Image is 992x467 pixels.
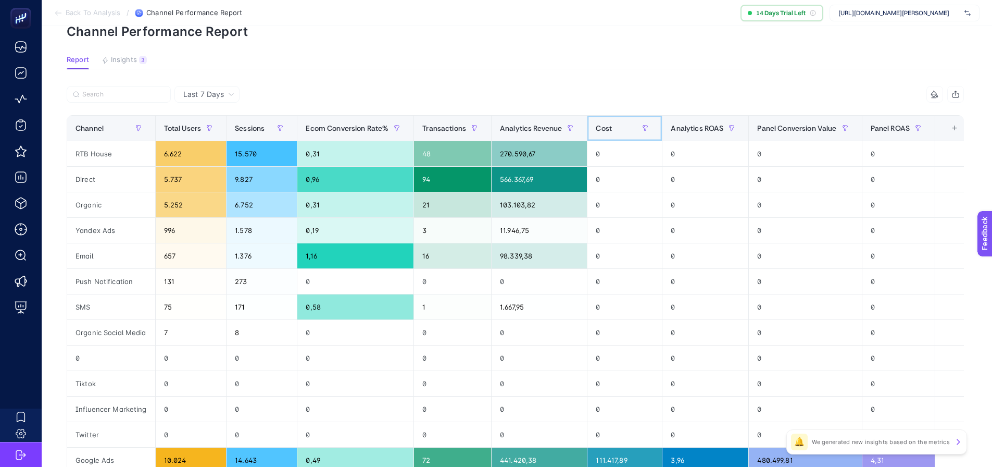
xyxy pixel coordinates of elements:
[862,397,935,422] div: 0
[749,422,861,447] div: 0
[297,192,413,217] div: 0,31
[662,371,748,396] div: 0
[67,371,155,396] div: Tiktok
[235,124,265,132] span: Sessions
[139,56,147,64] div: 3
[757,124,836,132] span: Panel Conversion Value
[662,141,748,166] div: 0
[414,269,491,294] div: 0
[156,192,227,217] div: 5.252
[414,346,491,371] div: 0
[67,192,155,217] div: Organic
[414,218,491,243] div: 3
[812,438,950,446] p: We generated new insights based on the metrics
[749,320,861,345] div: 0
[662,192,748,217] div: 0
[749,243,861,268] div: 0
[227,346,297,371] div: 0
[227,371,297,396] div: 0
[156,167,227,192] div: 5.737
[662,167,748,192] div: 0
[297,218,413,243] div: 0,19
[66,9,120,17] span: Back To Analysis
[67,218,155,243] div: Yandex Ads
[67,167,155,192] div: Direct
[596,124,612,132] span: Cost
[67,422,155,447] div: Twitter
[862,218,935,243] div: 0
[492,371,587,396] div: 0
[492,218,587,243] div: 11.946,75
[227,294,297,319] div: 171
[297,346,413,371] div: 0
[671,124,723,132] span: Analytics ROAS
[749,294,861,319] div: 0
[227,167,297,192] div: 9.827
[183,89,224,100] span: Last 7 Days
[297,269,413,294] div: 0
[587,269,662,294] div: 0
[862,320,935,345] div: 0
[662,320,748,345] div: 0
[587,422,662,447] div: 0
[414,397,491,422] div: 0
[156,294,227,319] div: 75
[414,167,491,192] div: 94
[749,346,861,371] div: 0
[227,422,297,447] div: 0
[156,397,227,422] div: 0
[662,397,748,422] div: 0
[749,371,861,396] div: 0
[156,320,227,345] div: 7
[587,346,662,371] div: 0
[492,294,587,319] div: 1.667,95
[67,269,155,294] div: Push Notification
[414,371,491,396] div: 0
[127,8,129,17] span: /
[587,218,662,243] div: 0
[662,243,748,268] div: 0
[587,320,662,345] div: 0
[749,192,861,217] div: 0
[297,371,413,396] div: 0
[67,294,155,319] div: SMS
[156,243,227,268] div: 657
[67,346,155,371] div: 0
[587,192,662,217] div: 0
[156,269,227,294] div: 131
[749,167,861,192] div: 0
[871,124,910,132] span: Panel ROAS
[227,243,297,268] div: 1.376
[297,167,413,192] div: 0,96
[749,397,861,422] div: 0
[587,167,662,192] div: 0
[662,422,748,447] div: 0
[306,124,388,132] span: Ecom Conversion Rate%
[492,243,587,268] div: 98.339,38
[67,320,155,345] div: Organic Social Media
[862,371,935,396] div: 0
[227,397,297,422] div: 0
[944,124,952,147] div: 10 items selected
[756,9,806,17] span: 14 Days Trial Left
[156,218,227,243] div: 996
[156,346,227,371] div: 0
[492,141,587,166] div: 270.590,67
[146,9,242,17] span: Channel Performance Report
[297,243,413,268] div: 1,16
[67,141,155,166] div: RTB House
[156,141,227,166] div: 6.622
[862,192,935,217] div: 0
[587,294,662,319] div: 0
[838,9,960,17] span: [URL][DOMAIN_NAME][PERSON_NAME]
[492,269,587,294] div: 0
[964,8,971,18] img: svg%3e
[500,124,562,132] span: Analytics Revenue
[422,124,466,132] span: Transactions
[227,218,297,243] div: 1.578
[492,346,587,371] div: 0
[227,141,297,166] div: 15.570
[662,218,748,243] div: 0
[156,422,227,447] div: 0
[227,320,297,345] div: 8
